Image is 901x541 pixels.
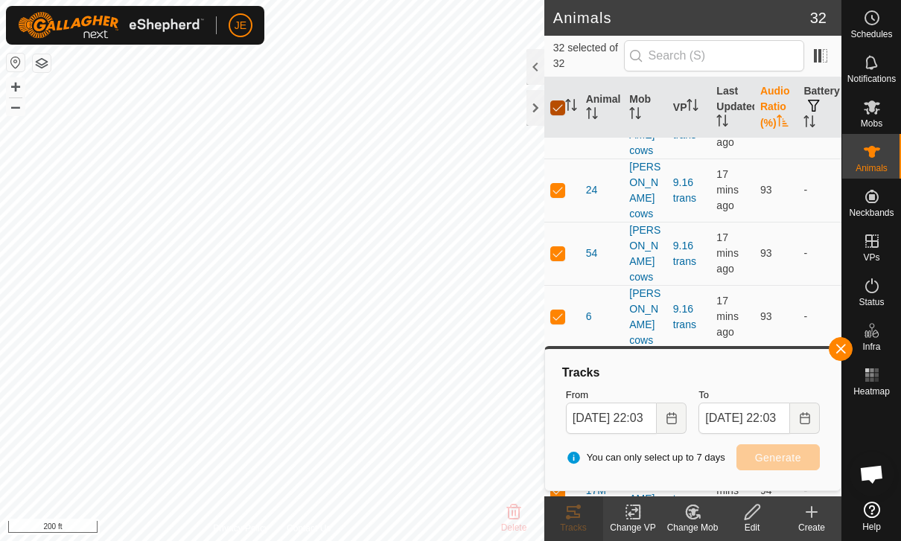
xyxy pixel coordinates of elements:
[629,460,661,522] div: [PERSON_NAME] cows
[673,113,696,141] a: 9.16 trans
[760,247,772,259] span: 93
[586,309,592,324] span: 6
[629,223,661,285] div: [PERSON_NAME] cows
[657,403,687,434] button: Choose Date
[565,101,577,113] p-sorticon: Activate to sort
[850,452,894,496] div: Open chat
[856,164,888,173] span: Animals
[580,77,624,138] th: Animal
[673,303,696,330] a: 9.16 trans
[33,54,51,72] button: Map Layers
[629,159,661,222] div: [PERSON_NAME] cows
[754,77,798,138] th: Audio Ratio (%)
[861,119,882,128] span: Mobs
[710,77,754,138] th: Last Updated
[716,231,739,275] span: 17 Sep 2025 at 9:48 pm
[853,387,890,396] span: Heatmap
[667,77,711,138] th: VP
[859,298,884,307] span: Status
[716,295,739,338] span: 17 Sep 2025 at 9:48 pm
[862,342,880,351] span: Infra
[797,222,841,285] td: -
[629,286,661,348] div: [PERSON_NAME] cows
[673,176,696,204] a: 9.16 trans
[782,521,841,534] div: Create
[7,97,25,115] button: –
[18,12,204,39] img: Gallagher Logo
[553,40,624,71] span: 32 selected of 32
[863,253,879,262] span: VPs
[797,285,841,348] td: -
[566,450,725,465] span: You can only select up to 7 days
[862,522,881,531] span: Help
[553,9,810,27] h2: Animals
[663,521,722,534] div: Change Mob
[716,117,728,129] p-sorticon: Activate to sort
[850,30,892,39] span: Schedules
[797,459,841,522] td: -
[797,77,841,138] th: Battery
[586,246,598,261] span: 54
[586,483,606,499] span: 17M
[544,521,603,534] div: Tracks
[586,182,598,198] span: 24
[603,521,663,534] div: Change VP
[624,40,804,71] input: Search (S)
[687,101,698,113] p-sorticon: Activate to sort
[698,388,820,403] label: To
[235,18,246,33] span: JE
[842,496,901,537] a: Help
[736,444,820,470] button: Generate
[7,78,25,96] button: +
[790,403,820,434] button: Choose Date
[847,74,896,83] span: Notifications
[560,364,826,382] div: Tracks
[586,109,598,121] p-sorticon: Activate to sort
[716,168,739,211] span: 17 Sep 2025 at 9:48 pm
[755,452,801,464] span: Generate
[566,388,687,403] label: From
[722,521,782,534] div: Edit
[623,77,667,138] th: Mob
[803,118,815,129] p-sorticon: Activate to sort
[673,240,696,267] a: 9.16 trans
[777,117,789,129] p-sorticon: Activate to sort
[760,184,772,196] span: 93
[629,109,641,121] p-sorticon: Activate to sort
[7,54,25,71] button: Reset Map
[213,522,269,535] a: Privacy Policy
[287,522,331,535] a: Contact Us
[849,208,894,217] span: Neckbands
[810,7,827,29] span: 32
[760,310,772,322] span: 93
[797,159,841,222] td: -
